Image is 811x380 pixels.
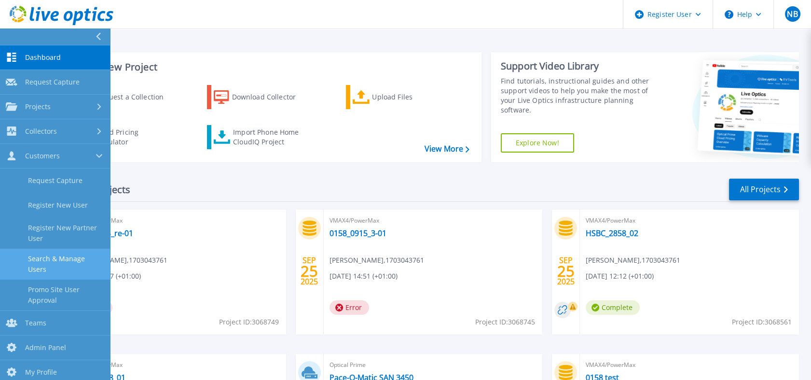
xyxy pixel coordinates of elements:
a: Explore Now! [501,133,574,153]
a: Download Collector [207,85,315,109]
span: Project ID: 3068561 [732,317,792,327]
span: Admin Panel [25,343,66,352]
div: SEP 2025 [300,253,318,289]
a: View More [425,144,469,154]
span: Request Capture [25,78,80,86]
div: Cloud Pricing Calculator [95,127,172,147]
div: SEP 2025 [557,253,575,289]
span: [PERSON_NAME] , 1703043761 [73,255,167,266]
a: 0158_0915_3-01 [330,228,386,238]
div: Upload Files [372,87,449,107]
span: Project ID: 3068749 [219,317,279,327]
span: 25 [301,267,318,275]
a: All Projects [729,179,799,200]
span: [PERSON_NAME] , 1703043761 [586,255,680,266]
span: VMAX4/PowerMax [73,360,280,370]
span: [PERSON_NAME] , 1703043761 [330,255,424,266]
span: Project ID: 3068745 [475,317,535,327]
div: Support Video Library [501,60,657,72]
span: Collectors [25,127,57,136]
div: Import Phone Home CloudIQ Project [233,127,308,147]
a: Request a Collection [69,85,176,109]
span: NB [787,10,797,18]
a: Upload Files [346,85,454,109]
span: Optical Prime [330,360,537,370]
span: VMAX4/PowerMax [586,215,793,226]
span: VMAX4/PowerMax [586,360,793,370]
div: Download Collector [232,87,309,107]
a: HSBC_2858_02 [586,228,638,238]
span: Projects [25,102,51,111]
span: VMAX4/PowerMax [330,215,537,226]
span: 25 [557,267,575,275]
span: Teams [25,319,46,327]
span: My Profile [25,368,57,377]
span: VMAX4/PowerMax [73,215,280,226]
a: Cloud Pricing Calculator [69,125,176,149]
span: Customers [25,152,60,160]
div: Find tutorials, instructional guides and other support videos to help you make the most of your L... [501,76,657,115]
span: Error [330,300,369,315]
span: [DATE] 12:12 (+01:00) [586,271,654,281]
div: Request a Collection [96,87,173,107]
span: Complete [586,300,640,315]
span: Dashboard [25,53,61,62]
h3: Start a New Project [69,62,469,72]
span: [DATE] 14:51 (+01:00) [330,271,398,281]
